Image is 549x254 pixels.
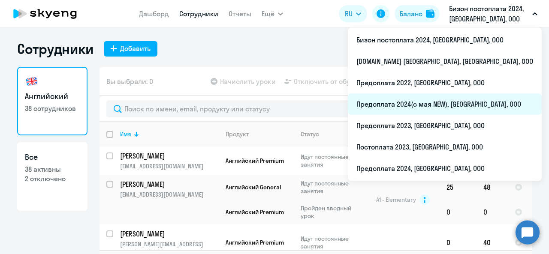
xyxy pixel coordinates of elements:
td: 0 [477,200,508,224]
ul: Ещё [348,27,542,181]
span: A1 - Elementary [376,196,416,203]
p: 38 активны [25,164,80,174]
p: Идут постоянные занятия [301,179,359,195]
img: english [25,75,39,88]
button: Бизон постоплата 2024, [GEOGRAPHIC_DATA], ООО [445,3,542,24]
td: 25 [440,175,477,200]
span: RU [345,9,353,19]
div: Имя [120,130,218,138]
img: balance [426,9,434,18]
p: 2 отключено [25,174,80,183]
p: [EMAIL_ADDRESS][DOMAIN_NAME] [120,162,218,170]
div: Добавить [120,43,151,54]
span: Английский Premium [226,157,284,164]
button: RU [339,5,367,22]
p: Идут постоянные занятия [301,235,359,250]
a: Все38 активны2 отключено [17,142,87,211]
p: [PERSON_NAME] [120,179,217,189]
h3: Английский [25,91,80,102]
p: 38 сотрудников [25,104,80,113]
p: [PERSON_NAME] [120,229,217,239]
td: 48 [477,175,508,200]
a: Отчеты [229,9,251,18]
a: [PERSON_NAME] [120,151,218,161]
a: [PERSON_NAME] [120,229,218,239]
button: Ещё [262,5,283,22]
a: Сотрудники [179,9,218,18]
span: Английский Premium [226,239,284,246]
p: [PERSON_NAME] [120,151,217,161]
input: Поиск по имени, email, продукту или статусу [106,100,525,117]
span: Английский Premium [226,208,284,216]
span: Английский General [226,183,281,191]
span: Вы выбрали: 0 [106,76,153,87]
a: Дашборд [139,9,169,18]
div: Баланс [400,9,422,19]
td: 0 [440,200,477,224]
div: Продукт [226,130,249,138]
div: Имя [120,130,131,138]
span: Ещё [262,9,274,19]
p: [EMAIL_ADDRESS][DOMAIN_NAME] [120,191,218,198]
button: Балансbalance [395,5,440,22]
h1: Сотрудники [17,40,94,57]
a: Английский38 сотрудников [17,67,87,135]
a: [PERSON_NAME] [120,179,218,189]
button: Добавить [104,41,157,57]
p: Пройден вводный урок [301,204,359,220]
p: Бизон постоплата 2024, [GEOGRAPHIC_DATA], ООО [449,3,529,24]
p: Идут постоянные занятия [301,153,359,168]
div: Статус [301,130,319,138]
h3: Все [25,152,80,163]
